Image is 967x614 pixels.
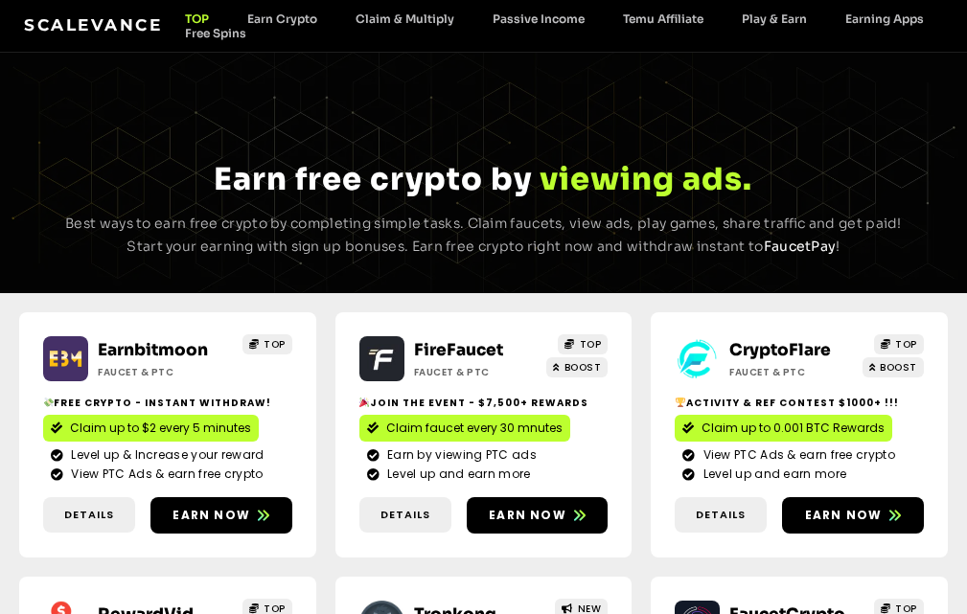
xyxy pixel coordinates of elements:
a: Earn Crypto [228,11,336,26]
a: Temu Affiliate [604,11,723,26]
a: Details [675,497,767,533]
a: Claim up to 0.001 BTC Rewards [675,415,892,442]
h2: Free crypto - Instant withdraw! [43,396,292,410]
span: Earn now [805,507,883,524]
span: Level up and earn more [699,466,847,483]
span: Details [380,507,430,523]
a: Earnbitmoon [98,340,208,360]
a: FaucetPay [764,238,837,255]
a: Free Spins [166,26,265,40]
p: Best ways to earn free crypto by completing simple tasks. Claim faucets, view ads, play games, sh... [48,213,919,259]
img: 🏆 [676,398,685,407]
a: Claim faucet every 30 mnutes [359,415,570,442]
a: Earn now [467,497,609,534]
h2: Join the event - $7,500+ Rewards [359,396,609,410]
a: Earn now [782,497,924,534]
span: Claim up to $2 every 5 minutes [70,420,251,437]
span: Claim faucet every 30 mnutes [386,420,563,437]
a: TOP [166,11,228,26]
span: View PTC Ads & earn free crypto [699,446,895,464]
img: 🎉 [359,398,369,407]
h2: Activity & ref contest $1000+ !!! [675,396,924,410]
h2: Faucet & PTC [729,365,857,379]
span: TOP [580,337,602,352]
a: TOP [558,334,608,354]
a: BOOST [546,357,608,377]
span: Earn now [173,507,250,524]
a: BOOST [863,357,924,377]
a: Passive Income [473,11,604,26]
a: Details [43,497,135,533]
span: Level up and earn more [382,466,531,483]
a: TOP [242,334,292,354]
a: Claim up to $2 every 5 minutes [43,415,259,442]
span: TOP [264,337,286,352]
span: Details [64,507,114,523]
span: TOP [895,337,917,352]
span: Earn by viewing PTC ads [382,446,537,464]
span: Earn now [489,507,566,524]
a: Earning Apps [826,11,943,26]
span: BOOST [564,360,602,375]
a: CryptoFlare [729,340,831,360]
span: Level up & Increase your reward [66,446,264,464]
span: Claim up to 0.001 BTC Rewards [702,420,885,437]
a: TOP [874,334,924,354]
span: BOOST [880,360,917,375]
span: Details [696,507,746,523]
img: 💸 [44,398,54,407]
h2: Faucet & PTC [98,365,225,379]
a: FireFaucet [414,340,503,360]
a: Details [359,497,451,533]
a: Scalevance [24,15,162,34]
a: Earn now [150,497,292,534]
span: View PTC Ads & earn free crypto [66,466,263,483]
a: Claim & Multiply [336,11,473,26]
span: Earn free crypto by [214,160,532,198]
nav: Menu [166,11,943,40]
h2: Faucet & PTC [414,365,541,379]
a: Play & Earn [723,11,826,26]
